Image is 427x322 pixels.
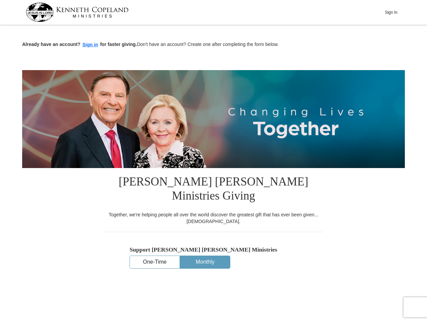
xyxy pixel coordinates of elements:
[26,3,129,22] img: kcm-header-logo.svg
[22,42,137,47] strong: Already have an account? for faster giving.
[180,256,230,268] button: Monthly
[130,256,180,268] button: One-Time
[130,246,297,253] h5: Support [PERSON_NAME] [PERSON_NAME] Ministries
[104,211,323,225] div: Together, we're helping people all over the world discover the greatest gift that has ever been g...
[381,7,401,17] button: Sign In
[104,168,323,211] h1: [PERSON_NAME] [PERSON_NAME] Ministries Giving
[81,41,100,49] button: Sign in
[22,41,405,49] p: Don't have an account? Create one after completing the form below.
